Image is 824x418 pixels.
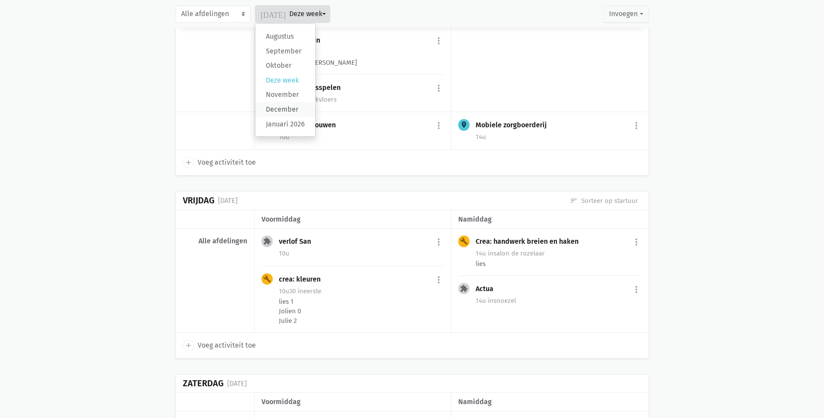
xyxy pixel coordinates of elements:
i: place [460,121,468,129]
button: Invoegen [603,5,649,23]
div: voormiddag [261,396,444,408]
div: Robbe en [PERSON_NAME] [279,58,444,67]
div: lies 1 Jolien 0 Julie 2 [279,297,444,325]
a: Sorteer op startuur [570,196,638,206]
div: namiddag [458,214,641,225]
label: Januari 2026 [255,117,315,132]
span: 14u [476,133,486,141]
i: build [460,237,468,245]
i: [DATE] [261,10,286,18]
span: 14u [476,249,486,257]
div: crea: kleuren [279,275,328,284]
span: snoezel [488,297,516,305]
span: 10u [279,249,289,257]
span: in [298,287,303,295]
div: Vrijdag [183,196,215,206]
button: Deze week [255,5,330,23]
div: [DATE] [227,378,247,389]
span: Voeg activiteit toe [198,157,256,168]
i: sort [570,197,578,205]
div: Crea: handwerk breien en haken [476,237,586,246]
div: Actua [476,285,500,293]
i: add [185,342,192,349]
div: verlof San [279,237,318,246]
i: build [263,275,271,283]
a: add Voeg activiteit toe [183,157,256,168]
div: [DATE] [218,195,238,206]
span: 10u [279,133,289,141]
span: gelijkvloers [298,96,337,103]
span: salon de rozelaar [488,249,545,257]
label: September [255,44,315,59]
div: Zaterdag [183,378,224,388]
span: 14u [476,297,486,305]
span: 10u30 [279,287,296,295]
span: Voeg activiteit toe [198,340,256,351]
label: Augustus [255,29,315,44]
div: namiddag [458,396,641,408]
label: December [255,102,315,117]
div: Alle afdelingen [183,237,247,245]
i: add [185,159,192,166]
span: in [488,249,493,257]
a: add Voeg activiteit toe [183,340,256,351]
div: lies [476,259,641,269]
div: voormiddag [261,214,444,225]
i: extension [460,285,468,292]
div: Print [255,23,316,137]
span: in [488,297,493,305]
label: November [255,87,315,102]
label: Oktober [255,58,315,73]
label: Deze week [255,73,315,88]
span: eerste [298,287,321,295]
div: Mobiele zorgboerderij [476,121,554,129]
i: extension [263,237,271,245]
